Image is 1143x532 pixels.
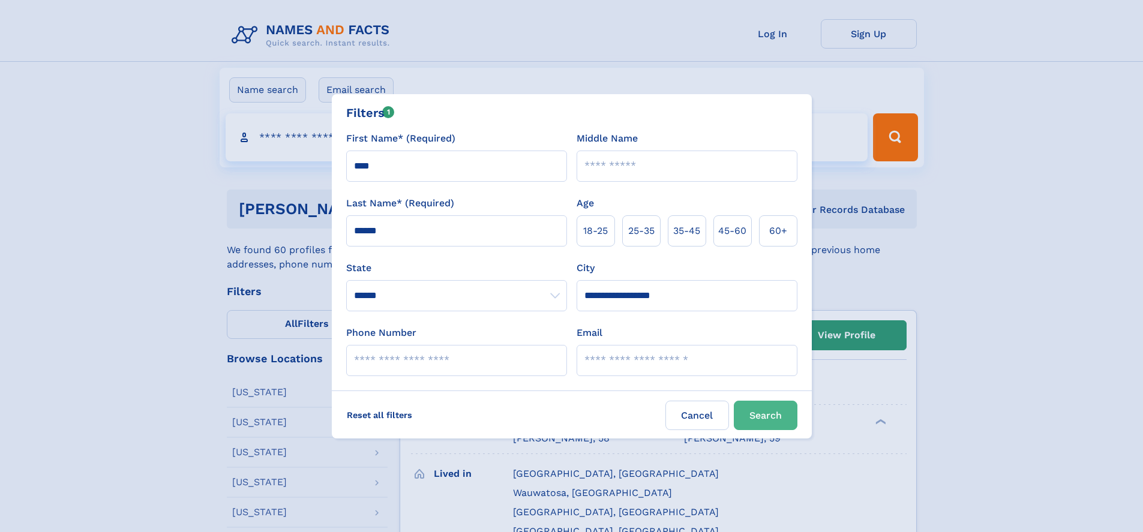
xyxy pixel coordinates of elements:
[577,261,595,275] label: City
[628,224,655,238] span: 25‑35
[769,224,787,238] span: 60+
[665,401,729,430] label: Cancel
[577,196,594,211] label: Age
[346,196,454,211] label: Last Name* (Required)
[346,131,455,146] label: First Name* (Required)
[577,131,638,146] label: Middle Name
[346,104,395,122] div: Filters
[734,401,797,430] button: Search
[718,224,746,238] span: 45‑60
[346,326,416,340] label: Phone Number
[339,401,420,429] label: Reset all filters
[673,224,700,238] span: 35‑45
[583,224,608,238] span: 18‑25
[346,261,567,275] label: State
[577,326,602,340] label: Email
